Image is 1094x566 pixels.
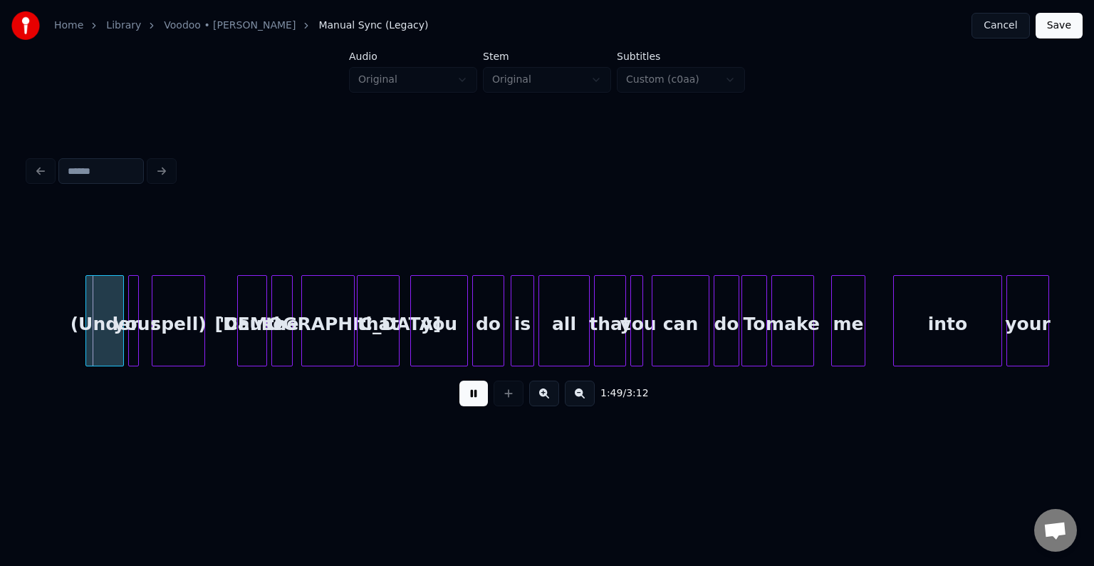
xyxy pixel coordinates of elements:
[600,386,635,401] div: /
[971,13,1029,38] button: Cancel
[164,19,296,33] a: Voodoo • [PERSON_NAME]
[318,19,428,33] span: Manual Sync (Legacy)
[600,386,622,401] span: 1:49
[1034,509,1077,552] a: Open chat
[54,19,83,33] a: Home
[106,19,141,33] a: Library
[54,19,428,33] nav: breadcrumb
[349,51,477,61] label: Audio
[11,11,40,40] img: youka
[1036,13,1083,38] button: Save
[626,386,648,401] span: 3:12
[617,51,745,61] label: Subtitles
[483,51,611,61] label: Stem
